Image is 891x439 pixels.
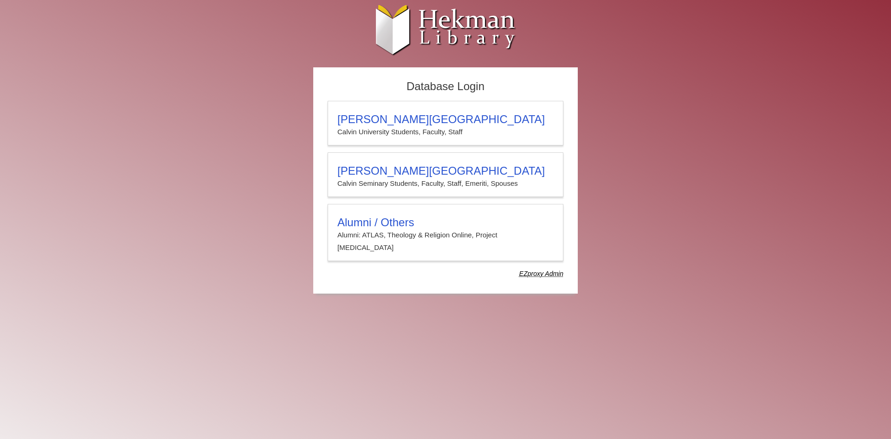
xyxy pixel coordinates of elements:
p: Calvin University Students, Faculty, Staff [337,126,554,138]
p: Alumni: ATLAS, Theology & Religion Online, Project [MEDICAL_DATA] [337,229,554,254]
a: [PERSON_NAME][GEOGRAPHIC_DATA]Calvin University Students, Faculty, Staff [328,101,563,145]
a: [PERSON_NAME][GEOGRAPHIC_DATA]Calvin Seminary Students, Faculty, Staff, Emeriti, Spouses [328,152,563,197]
dfn: Use Alumni login [519,270,563,277]
h3: [PERSON_NAME][GEOGRAPHIC_DATA] [337,164,554,177]
h3: [PERSON_NAME][GEOGRAPHIC_DATA] [337,113,554,126]
h3: Alumni / Others [337,216,554,229]
summary: Alumni / OthersAlumni: ATLAS, Theology & Religion Online, Project [MEDICAL_DATA] [337,216,554,254]
p: Calvin Seminary Students, Faculty, Staff, Emeriti, Spouses [337,177,554,190]
h2: Database Login [323,77,568,96]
